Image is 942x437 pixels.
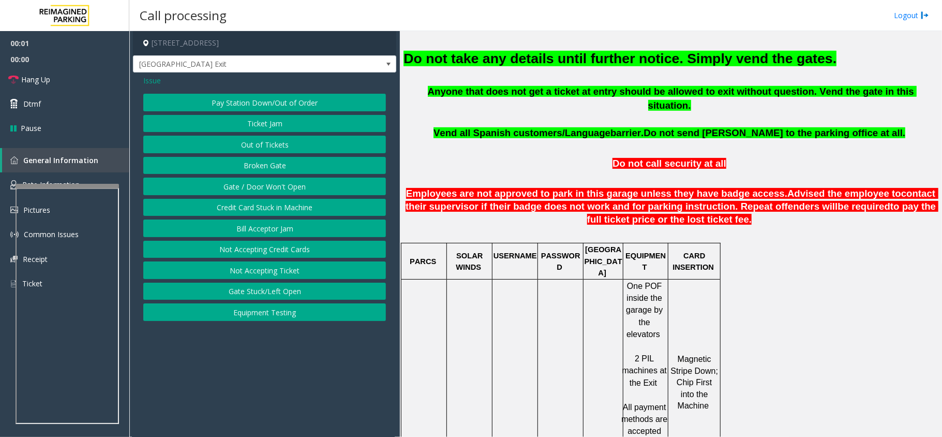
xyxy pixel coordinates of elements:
[672,252,714,271] span: CARD INSERTION
[143,136,386,153] button: Out of Tickets
[612,158,726,169] span: Do not call security at all
[894,10,929,21] a: Logout
[456,252,485,271] span: SOLAR WINDS
[626,282,665,339] span: One POF inside the garage by the elevators
[143,261,386,279] button: Not Accepting Ticket
[143,157,386,174] button: Broken Gate
[406,188,787,199] span: Employees are not approved to park in this garage unless they have badge access.
[428,86,917,111] span: Anyone that does not get a ticket at entry should be allowed to exit without question. Vend the g...
[143,178,386,195] button: Gate / Door Won't Open
[838,201,891,212] span: be required
[10,230,19,239] img: 'icon'
[143,199,386,216] button: Credit Card Stuck in Machine
[143,220,386,237] button: Bill Acceptor Jam
[433,127,610,138] span: Vend all Spanish customers/Language
[143,94,386,111] button: Pay Station Down/Out of Order
[2,148,129,172] a: General Information
[494,252,537,260] span: USERNAME
[410,257,436,266] span: PARCS
[23,155,98,165] span: General Information
[622,354,669,387] span: 2 PIL machines at the Exit
[21,123,41,134] span: Pause
[403,51,836,66] font: Do not take any details until further notice. Simply vend the gates.
[22,180,80,190] span: Rate Information
[10,279,17,288] img: 'icon'
[406,188,938,212] span: contact their supervisor if their badge does not work and for parking instruction. Repeat offende...
[671,355,721,410] span: Magnetic Stripe Down; Chip First into the Machine
[143,75,161,86] span: Issue
[921,10,929,21] img: logout
[10,156,18,164] img: 'icon'
[23,98,41,109] span: Dtmf
[787,188,901,199] span: Advised the employee to
[143,241,386,258] button: Not Accepting Credit Cards
[541,252,580,271] span: PASSWORD
[587,201,939,225] span: to pay the full ticket price or the lost ticket fee.
[625,252,666,271] span: EQUIPMENT
[610,127,644,138] span: barrier.
[143,115,386,133] button: Ticket Jam
[134,3,232,28] h3: Call processing
[10,180,17,190] img: 'icon'
[21,74,50,85] span: Hang Up
[133,56,343,72] span: [GEOGRAPHIC_DATA] Exit
[644,127,905,138] span: Do not send [PERSON_NAME] to the parking office at all.
[10,256,18,263] img: 'icon'
[143,303,386,321] button: Equipment Testing
[585,245,622,277] span: [GEOGRAPHIC_DATA]
[133,31,396,55] h4: [STREET_ADDRESS]
[143,283,386,300] button: Gate Stuck/Left Open
[10,207,18,213] img: 'icon'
